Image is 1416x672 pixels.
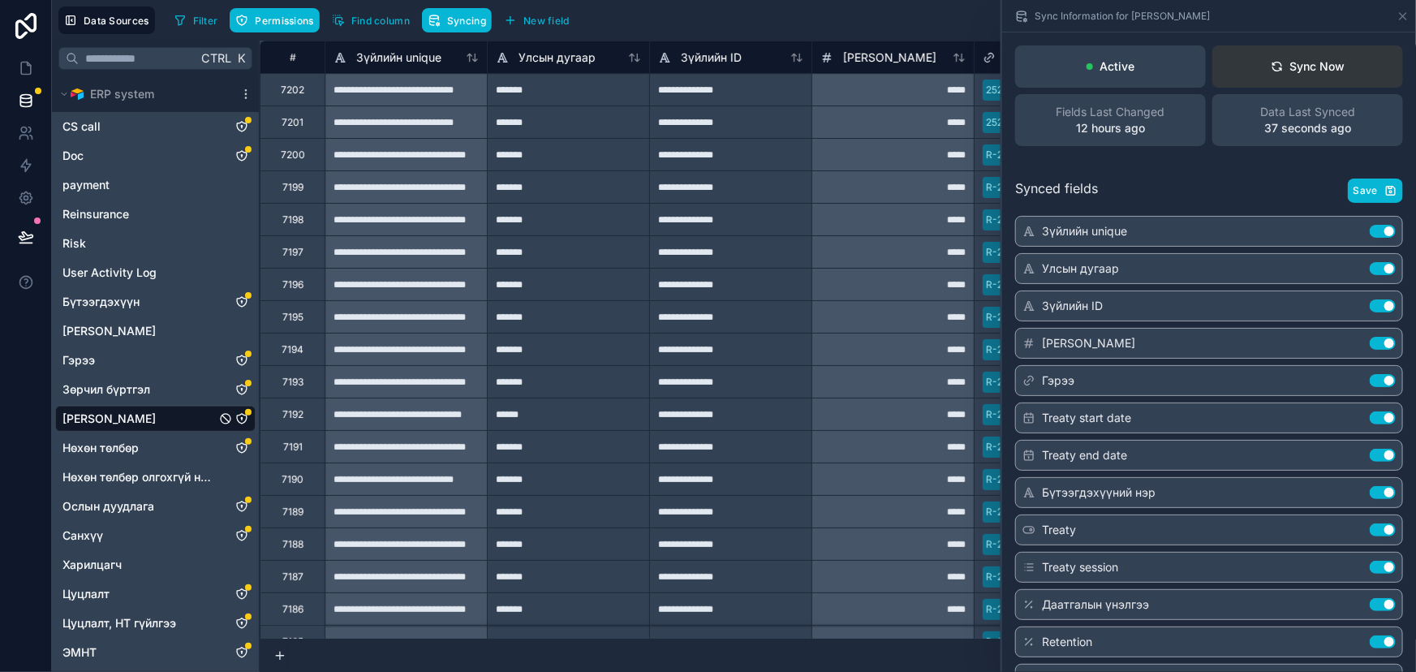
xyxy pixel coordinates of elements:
span: Нөхөн төлбөр [62,440,139,456]
span: Зүйлийн unique [356,50,441,66]
div: 7185 [282,635,303,648]
span: Treaty start date [1042,410,1131,426]
div: scrollable content [52,76,259,671]
div: Гэрээ [55,347,256,373]
a: [PERSON_NAME] [62,411,216,427]
div: 7200 [281,149,305,162]
div: ЭМНТ [55,640,256,666]
button: Data Sources [58,6,155,34]
span: Зүйлийн ID [681,50,742,66]
button: New field [498,8,575,32]
span: Зүйлийн ID [1042,298,1103,314]
div: Ослын дуудлага [55,493,256,519]
span: payment [62,177,110,193]
div: Санхүү [55,523,256,549]
span: ЭМНТ [62,644,97,661]
button: Save [1348,179,1403,203]
div: R-2025-9-02726 [986,537,1065,552]
div: 25242000123622 [986,83,1067,97]
div: 7201 [282,116,303,129]
div: R-2025-9-02746 [986,278,1065,292]
a: Risk [62,235,216,252]
div: 7192 [282,408,303,421]
span: Doc [62,148,84,164]
div: 7188 [282,538,303,551]
a: CS call [62,118,216,135]
button: Find column [326,8,415,32]
div: Цуцлалт, НТ гүйлгээ [55,610,256,636]
span: Ctrl [200,48,233,68]
span: Улсын дугаар [1042,261,1119,277]
span: ERP system [90,86,154,102]
span: Filter [193,15,218,27]
span: Retention [1042,634,1092,650]
div: Бүтээгдэхүүн [55,289,256,315]
span: Find column [351,15,410,27]
span: Syncing [447,15,486,27]
div: 7199 [282,181,303,194]
div: 25241830000142 [986,115,1067,130]
span: Ослын дуудлага [62,498,154,515]
div: 7196 [282,278,303,291]
span: Бүтээгдэхүүн [62,294,140,310]
div: R-2025-9-02744 [986,245,1066,260]
span: Synced fields [1015,179,1098,203]
div: R-2025-9-02727 [986,505,1065,519]
a: Гэрээ [62,352,216,368]
span: CS call [62,118,101,135]
div: Нөхөн төлбөр [55,435,256,461]
div: Нөхөн төлбөр олгохгүй нөхцөл [55,464,256,490]
div: R-2025-9-02738 [986,472,1065,487]
span: Sync Information for [PERSON_NAME] [1035,10,1210,23]
button: Syncing [422,8,492,32]
div: R-2025-9-02740 [986,440,1066,454]
a: ЭМНТ [62,644,216,661]
div: Зүйлийн дэлгэрэнгүй [55,406,256,432]
span: Зөрчил бүртгэл [62,381,150,398]
div: Risk [55,230,256,256]
button: Permissions [230,8,319,32]
span: Reinsurance [62,206,129,222]
div: 7198 [282,213,303,226]
span: Зүйлийн unique [1042,223,1127,239]
span: Санхүү [62,528,103,544]
span: Treaty [1042,522,1076,538]
div: 7195 [282,311,303,324]
span: [PERSON_NAME] [843,50,936,66]
div: CS call [55,114,256,140]
div: R-2025-9-02748 [986,310,1065,325]
span: [PERSON_NAME] [1042,335,1135,351]
div: Зөрчил бүртгэл [55,377,256,403]
div: R-2025-9-02747 [986,148,1065,162]
span: Data Sources [84,15,149,27]
div: R-2025-9-02722 [986,602,1065,617]
a: Цуцлалт, НТ гүйлгээ [62,615,216,631]
div: # [273,51,312,63]
button: Filter [168,8,224,32]
div: R-2025-9-02724 [986,635,1066,649]
div: R-2025-9-02743 [986,180,1065,195]
span: K [235,53,247,64]
a: Permissions [230,8,325,32]
a: Харилцагч [62,557,216,573]
div: 7202 [281,84,304,97]
span: User Activity Log [62,265,157,281]
span: Цуцлалт, НТ гүйлгээ [62,615,176,631]
div: 7190 [282,473,303,486]
div: Reinsurance [55,201,256,227]
p: Active [1100,58,1134,75]
button: Sync Now [1212,45,1403,88]
a: Зөрчил бүртгэл [62,381,216,398]
span: Data Last Synced [1260,104,1355,120]
a: Reinsurance [62,206,216,222]
span: Treaty end date [1042,447,1127,463]
a: payment [62,177,216,193]
div: 7191 [283,441,303,454]
p: 37 seconds ago [1264,120,1351,136]
span: New field [523,15,570,27]
button: Airtable LogoERP system [55,83,233,106]
span: Гэрээ [1042,373,1074,389]
div: User Activity Log [55,260,256,286]
div: Гадагшаа хандалт [55,318,256,344]
img: Airtable Logo [71,88,84,101]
